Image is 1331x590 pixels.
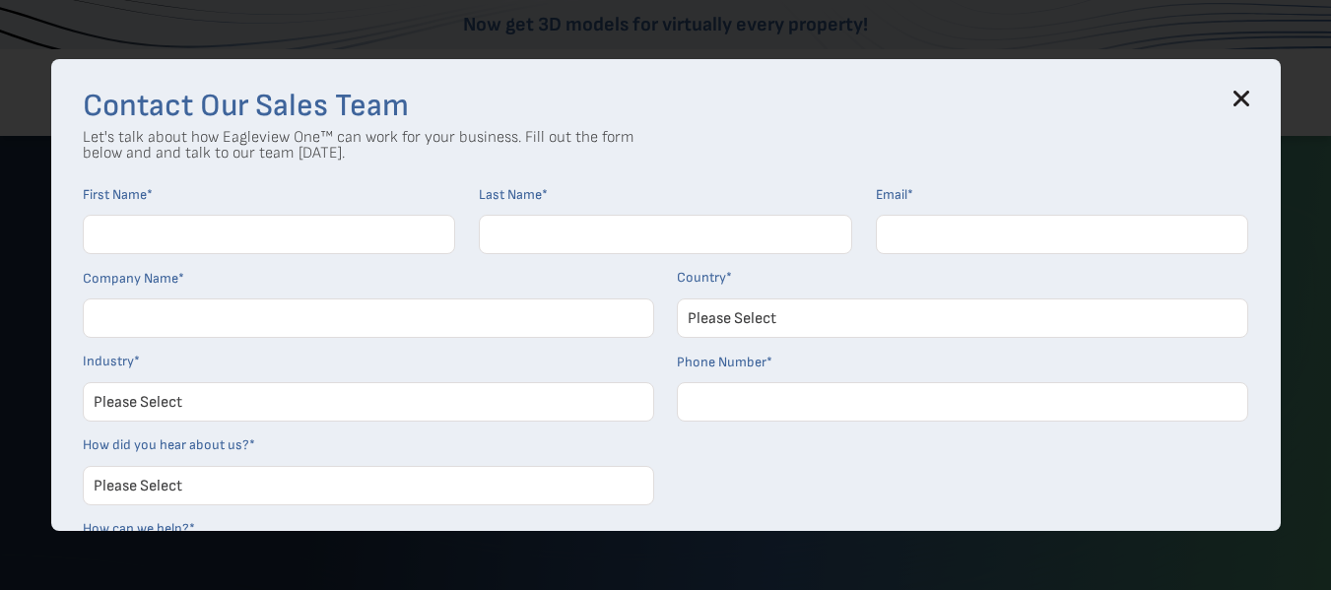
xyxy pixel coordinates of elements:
[83,353,134,369] span: Industry
[677,354,766,370] span: Phone Number
[83,520,189,537] span: How can we help?
[83,91,1249,122] h3: Contact Our Sales Team
[83,186,147,203] span: First Name
[83,270,178,287] span: Company Name
[677,269,726,286] span: Country
[479,186,542,203] span: Last Name
[876,186,907,203] span: Email
[83,130,634,162] p: Let's talk about how Eagleview One™ can work for your business. Fill out the form below and and t...
[83,436,249,453] span: How did you hear about us?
